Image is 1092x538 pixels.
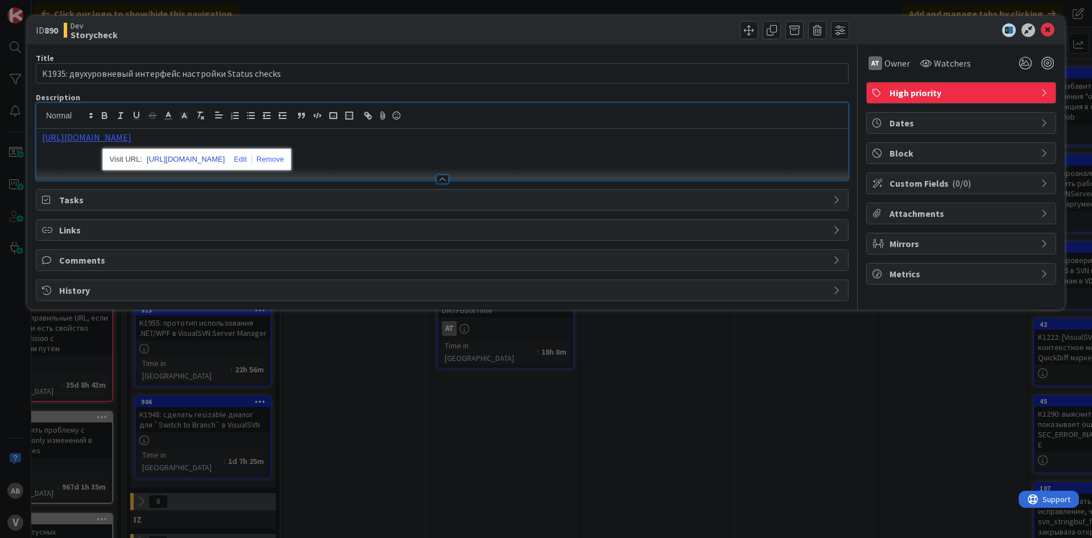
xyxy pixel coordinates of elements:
[44,24,58,36] b: 890
[890,267,1035,281] span: Metrics
[36,53,54,63] label: Title
[890,176,1035,190] span: Custom Fields
[59,284,828,297] span: History
[147,152,225,167] a: [URL][DOMAIN_NAME]
[890,86,1035,100] span: High priority
[42,132,131,143] a: [URL][DOMAIN_NAME]
[71,30,118,39] b: Storycheck
[59,193,828,207] span: Tasks
[59,223,828,237] span: Links
[890,116,1035,130] span: Dates
[59,253,828,267] span: Comments
[934,56,971,70] span: Watchers
[884,56,910,70] span: Owner
[71,21,118,30] span: Dev
[868,56,882,70] div: AT
[890,207,1035,220] span: Attachments
[952,178,971,189] span: ( 0/0 )
[890,146,1035,160] span: Block
[36,92,80,102] span: Description
[24,2,52,15] span: Support
[890,237,1035,250] span: Mirrors
[36,63,849,84] input: type card name here...
[36,23,58,37] span: ID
